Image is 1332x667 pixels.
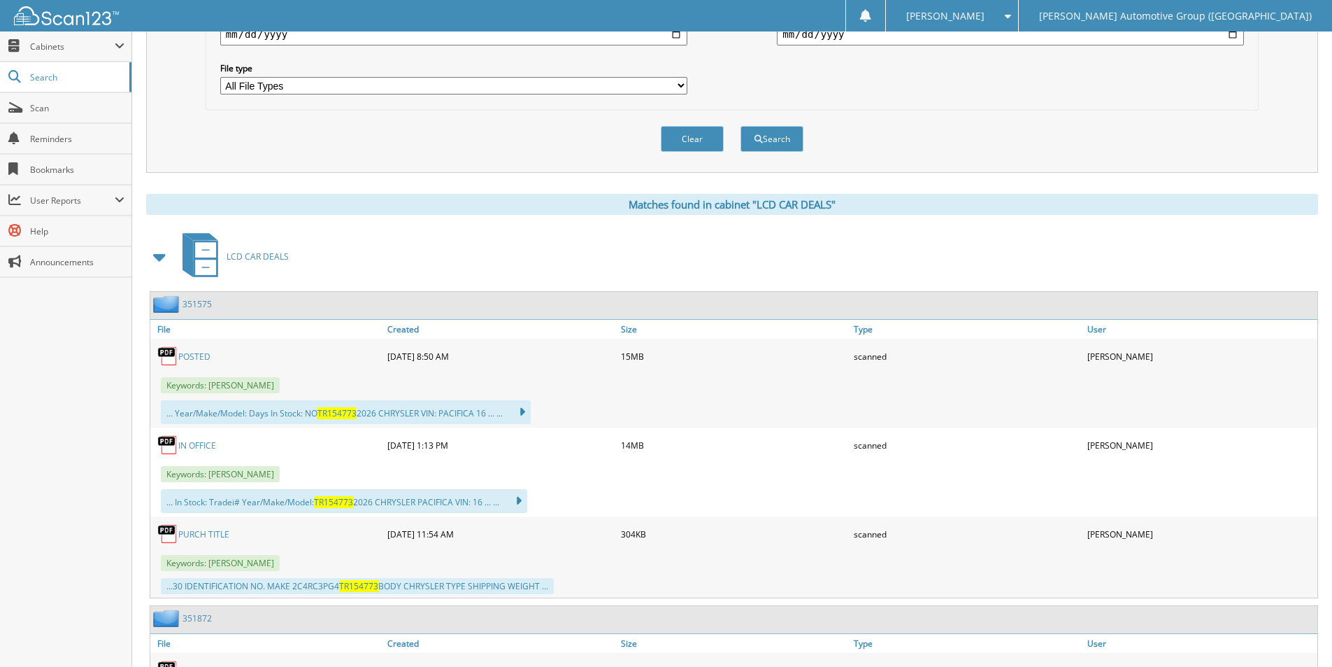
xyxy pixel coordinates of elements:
span: Keywords: [PERSON_NAME] [161,466,280,482]
img: PDF.png [157,346,178,367]
span: TR154773 [339,580,378,592]
a: 351575 [182,298,212,310]
div: [DATE] 11:54 AM [384,520,617,548]
span: Keywords: [PERSON_NAME] [161,555,280,571]
div: 14MB [617,431,851,459]
a: Created [384,320,617,339]
button: Search [740,126,803,152]
a: Created [384,634,617,653]
span: Keywords: [PERSON_NAME] [161,377,280,393]
button: Clear [661,126,724,152]
span: Search [30,71,122,83]
a: Size [617,634,851,653]
a: IN OFFICE [178,440,216,451]
a: File [150,320,384,339]
label: File type [220,62,687,74]
iframe: Chat Widget [1262,600,1332,667]
span: Help [30,225,124,237]
span: TR154773 [314,496,353,508]
a: User [1084,634,1317,653]
div: [PERSON_NAME] [1084,431,1317,459]
div: [PERSON_NAME] [1084,520,1317,548]
div: scanned [850,431,1084,459]
a: Type [850,634,1084,653]
div: ... In Stock: Tradei# Year/Make/Model: 2026 CHRYSLER PACIFICA VIN: 16 ... ... [161,489,527,513]
span: [PERSON_NAME] Automotive Group ([GEOGRAPHIC_DATA]) [1039,12,1312,20]
div: ...30 IDENTIFICATION NO. MAKE 2C4RC3PG4 BODY CHRYSLER TYPE SHIPPING WEIGHT ... [161,578,554,594]
div: 304KB [617,520,851,548]
div: [DATE] 8:50 AM [384,342,617,370]
span: Scan [30,102,124,114]
img: PDF.png [157,524,178,545]
img: scan123-logo-white.svg [14,6,119,25]
img: folder2.png [153,610,182,627]
div: [PERSON_NAME] [1084,342,1317,370]
span: Bookmarks [30,164,124,176]
a: PURCH TITLE [178,528,229,540]
a: 351872 [182,612,212,624]
a: POSTED [178,351,210,363]
div: Matches found in cabinet "LCD CAR DEALS" [146,194,1318,215]
div: ... Year/Make/Model: Days In Stock: NO 2026 CHRYSLER VIN: PACIFICA 16 ... ... [161,400,531,424]
a: LCD CAR DEALS [174,229,289,284]
div: 15MB [617,342,851,370]
a: Type [850,320,1084,339]
img: folder2.png [153,295,182,313]
div: scanned [850,520,1084,548]
span: Announcements [30,256,124,268]
span: Reminders [30,133,124,145]
a: File [150,634,384,653]
img: PDF.png [157,435,178,456]
span: User Reports [30,195,115,206]
span: LCD CAR DEALS [227,251,289,262]
span: Cabinets [30,41,115,52]
a: User [1084,320,1317,339]
div: [DATE] 1:13 PM [384,431,617,459]
div: scanned [850,342,1084,370]
input: start [220,23,687,45]
a: Size [617,320,851,339]
span: [PERSON_NAME] [906,12,984,20]
input: end [777,23,1244,45]
span: TR154773 [317,407,357,419]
